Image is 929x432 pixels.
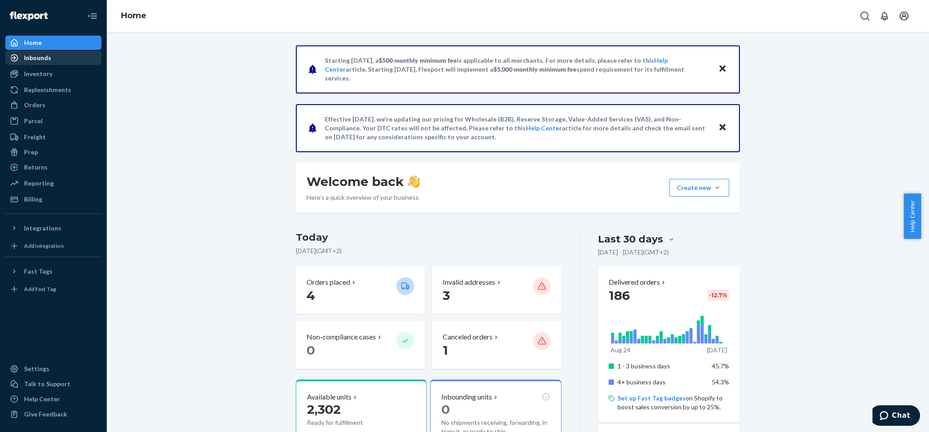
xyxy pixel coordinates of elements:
button: Canceled orders 1 [432,321,561,369]
div: Help Center [24,395,60,404]
button: Non-compliance cases 0 [296,321,425,369]
div: Talk to Support [24,380,70,388]
p: Inbounding units [441,392,492,402]
a: Help Center [526,124,562,132]
a: Inventory [5,67,101,81]
span: 3 [443,288,450,303]
iframe: Opens a widget where you can chat to one of our agents [872,405,920,428]
div: Fast Tags [24,267,53,276]
div: Inventory [24,69,53,78]
a: Inbounds [5,51,101,65]
a: Help Center [5,392,101,406]
span: 186 [609,288,630,303]
div: Last 30 days [598,232,663,246]
button: Help Center [904,194,921,239]
img: hand-wave emoji [408,175,420,188]
div: Returns [24,163,48,172]
p: Here’s a quick overview of your business [307,193,420,202]
p: Canceled orders [443,332,493,342]
div: Freight [24,133,46,141]
span: $500 monthly minimum fee [379,57,457,64]
span: 4 [307,288,315,303]
h3: Today [296,230,561,245]
p: Aug 24 [610,346,630,355]
p: on Shopify to boost sales conversion by up to 25%. [618,394,729,412]
button: Orders placed 4 [296,266,425,314]
ol: breadcrumbs [114,3,153,29]
a: Add Fast Tag [5,282,101,296]
div: Prep [24,148,38,157]
button: Open account menu [895,7,913,25]
img: Flexport logo [10,12,48,20]
p: [DATE] ( GMT+2 ) [296,246,561,255]
a: Reporting [5,176,101,190]
a: Replenishments [5,83,101,97]
button: Close [717,63,728,76]
button: Close [717,121,728,134]
div: Integrations [24,224,61,233]
a: Set up Fast Tag badges [618,394,686,402]
div: Add Fast Tag [24,285,56,293]
span: 45.7% [712,362,729,370]
a: Settings [5,362,101,376]
div: Billing [24,195,42,204]
a: Parcel [5,114,101,128]
button: Delivered orders [609,277,667,287]
button: Open Search Box [856,7,874,25]
p: Invalid addresses [443,277,495,287]
span: 54.3% [712,378,729,386]
div: Give Feedback [24,410,67,419]
div: Orders [24,101,45,109]
div: Replenishments [24,85,71,94]
a: Freight [5,130,101,144]
a: Billing [5,192,101,206]
p: [DATE] [707,346,727,355]
div: Home [24,38,42,47]
span: 0 [441,402,450,417]
p: Available units [307,392,351,402]
p: 1 - 3 business days [618,362,705,371]
a: Home [5,36,101,50]
p: Effective [DATE], we're updating our pricing for Wholesale (B2B), Reserve Storage, Value-Added Se... [325,115,710,141]
p: Orders placed [307,277,350,287]
div: Settings [24,364,49,373]
span: 1 [443,343,448,358]
span: $5,000 monthly minimum fee [493,65,577,73]
div: Parcel [24,117,43,125]
a: Home [121,11,146,20]
p: Starting [DATE], a is applicable to all merchants. For more details, please refer to this article... [325,56,710,83]
button: Give Feedback [5,407,101,421]
div: -12.7 % [707,290,729,301]
button: Open notifications [876,7,893,25]
p: Ready for fulfillment [307,418,389,427]
span: 0 [307,343,315,358]
button: Create new [669,179,729,197]
a: Returns [5,160,101,174]
button: Integrations [5,221,101,235]
a: Prep [5,145,101,159]
button: Talk to Support [5,377,101,391]
a: Orders [5,98,101,112]
button: Close Navigation [84,7,101,25]
div: Reporting [24,179,54,188]
h1: Welcome back [307,174,420,190]
button: Fast Tags [5,264,101,279]
button: Invalid addresses 3 [432,266,561,314]
p: 4+ business days [618,378,705,387]
p: [DATE] - [DATE] ( GMT+2 ) [598,248,669,257]
a: Add Integration [5,239,101,253]
p: Non-compliance cases [307,332,376,342]
div: Add Integration [24,242,64,250]
div: Inbounds [24,53,51,62]
span: 2,302 [307,402,341,417]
